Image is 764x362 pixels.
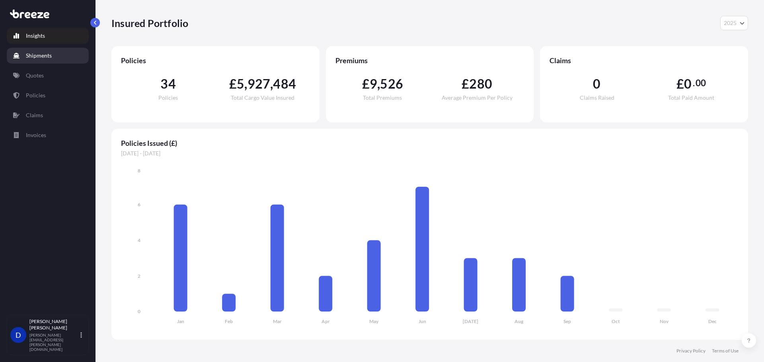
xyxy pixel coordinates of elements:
button: Year Selector [720,16,748,30]
p: [PERSON_NAME][EMAIL_ADDRESS][PERSON_NAME][DOMAIN_NAME] [29,333,79,352]
a: Terms of Use [712,348,739,354]
span: 9 [370,77,377,90]
tspan: Sep [563,318,571,324]
tspan: Apr [322,318,330,324]
span: , [270,77,273,90]
a: Policies [7,87,89,103]
p: [PERSON_NAME] [PERSON_NAME] [29,318,79,331]
span: Total Paid Amount [668,95,714,101]
p: Invoices [26,131,46,139]
span: £ [676,77,684,90]
tspan: Jan [177,318,184,324]
a: Invoices [7,127,89,143]
span: £ [362,77,370,90]
span: Policies Issued (£) [121,138,739,148]
tspan: 8 [138,168,140,174]
span: Claims [550,56,739,65]
span: £ [462,77,469,90]
a: Quotes [7,68,89,83]
span: 0 [593,77,600,90]
tspan: Dec [708,318,717,324]
tspan: May [369,318,379,324]
span: 927 [248,77,271,90]
span: D [16,331,21,339]
span: 5 [237,77,244,90]
tspan: 4 [138,237,140,243]
a: Shipments [7,48,89,64]
p: Insured Portfolio [111,17,188,29]
span: Policies [121,56,310,65]
span: 2025 [724,19,737,27]
tspan: Nov [660,318,669,324]
span: 280 [469,77,492,90]
span: Policies [158,95,178,101]
tspan: Oct [612,318,620,324]
tspan: 6 [138,201,140,207]
tspan: 0 [138,308,140,314]
span: , [377,77,380,90]
tspan: [DATE] [463,318,478,324]
span: Claims Raised [580,95,614,101]
p: Quotes [26,72,44,79]
p: Claims [26,111,43,119]
span: 00 [696,80,706,86]
tspan: Jun [419,318,426,324]
span: 0 [684,77,692,90]
span: £ [229,77,237,90]
p: Shipments [26,52,52,60]
span: Premiums [335,56,524,65]
span: Total Premiums [363,95,402,101]
span: . [693,80,695,86]
p: Policies [26,91,45,99]
a: Claims [7,107,89,123]
span: 526 [380,77,403,90]
span: 34 [160,77,175,90]
p: Insights [26,32,45,40]
span: Average Premium Per Policy [442,95,513,101]
tspan: Mar [273,318,282,324]
span: [DATE] - [DATE] [121,149,739,157]
span: 484 [273,77,296,90]
tspan: Aug [515,318,524,324]
span: Total Cargo Value Insured [231,95,294,101]
tspan: 2 [138,273,140,279]
a: Insights [7,28,89,44]
tspan: Feb [225,318,233,324]
span: , [244,77,247,90]
a: Privacy Policy [676,348,706,354]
